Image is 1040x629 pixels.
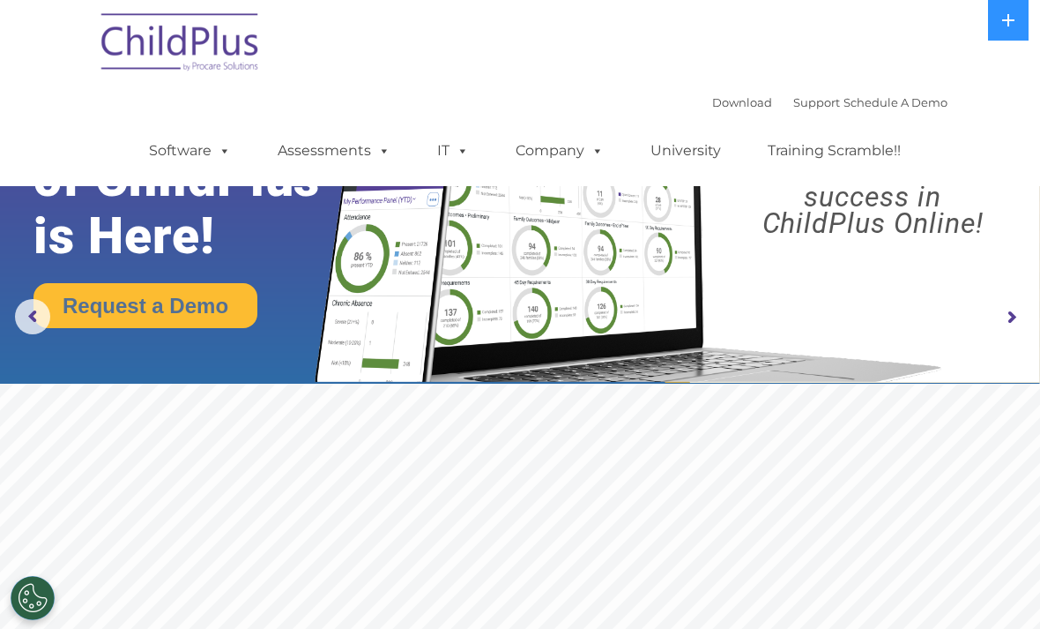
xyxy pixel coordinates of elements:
font: | [712,95,947,109]
a: Download [712,95,772,109]
a: University [633,133,739,168]
img: ChildPlus by Procare Solutions [93,1,269,89]
a: IT [420,133,487,168]
a: Support [793,95,840,109]
a: Software [131,133,249,168]
rs-layer: Boost your productivity and streamline your success in ChildPlus Online! [718,104,1027,236]
a: Request a Demo [33,283,257,328]
a: Training Scramble!! [750,133,918,168]
rs-layer: The Future of ChildPlus is Here! [33,93,366,265]
a: Assessments [260,133,408,168]
a: Company [498,133,621,168]
a: Schedule A Demo [843,95,947,109]
button: Cookies Settings [11,576,55,620]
